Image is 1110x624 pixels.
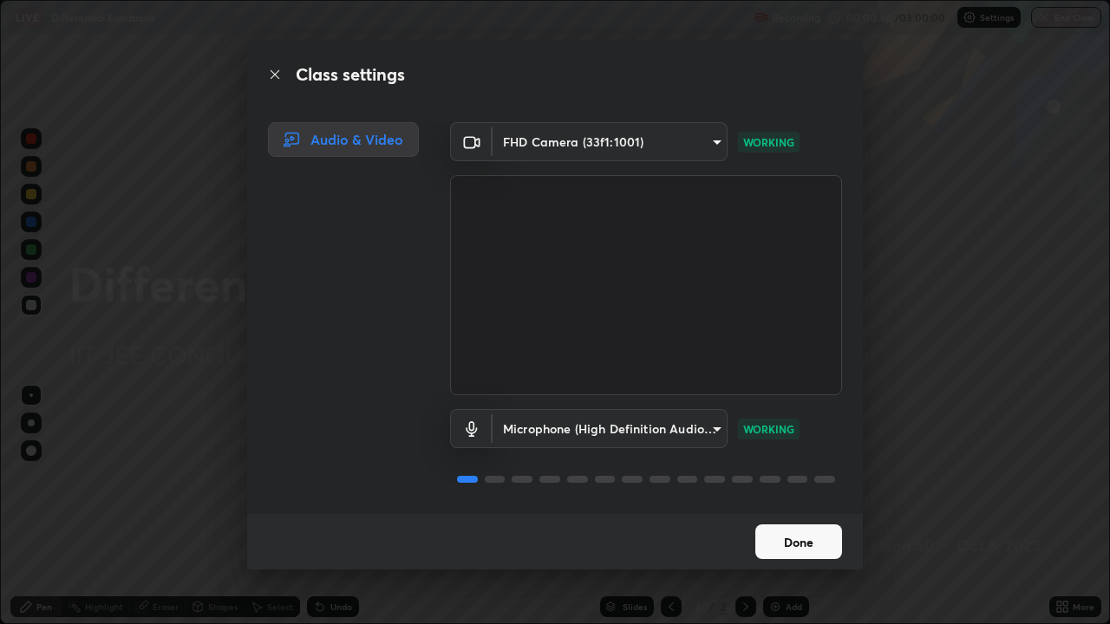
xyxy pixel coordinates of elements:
p: WORKING [743,421,794,437]
div: FHD Camera (33f1:1001) [493,409,728,448]
h2: Class settings [296,62,405,88]
p: WORKING [743,134,794,150]
div: Audio & Video [268,122,419,157]
div: FHD Camera (33f1:1001) [493,122,728,161]
button: Done [755,524,842,559]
